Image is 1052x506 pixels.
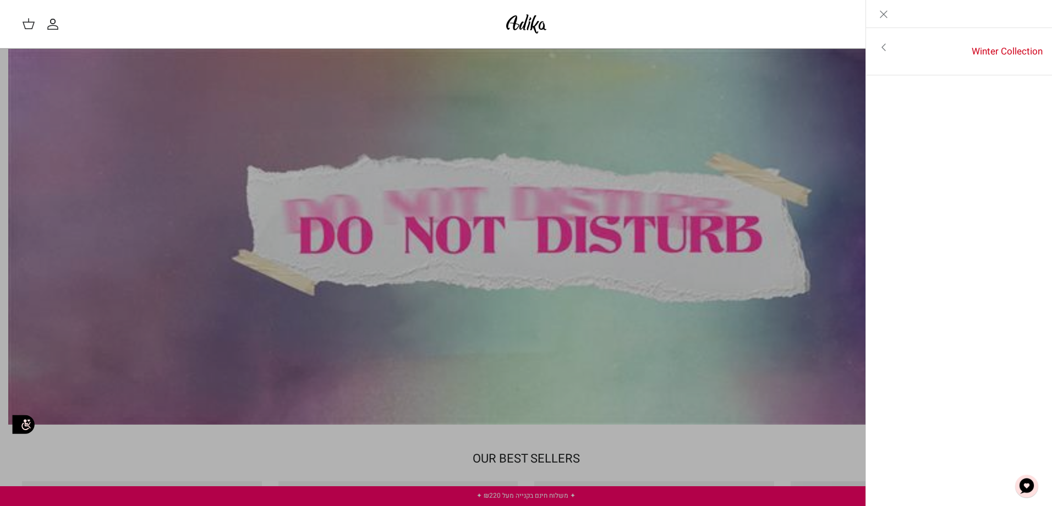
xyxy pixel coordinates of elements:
button: צ'אט [1010,470,1043,503]
img: Adika IL [503,11,550,37]
img: accessibility_icon02.svg [8,409,39,439]
a: החשבון שלי [46,18,64,31]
